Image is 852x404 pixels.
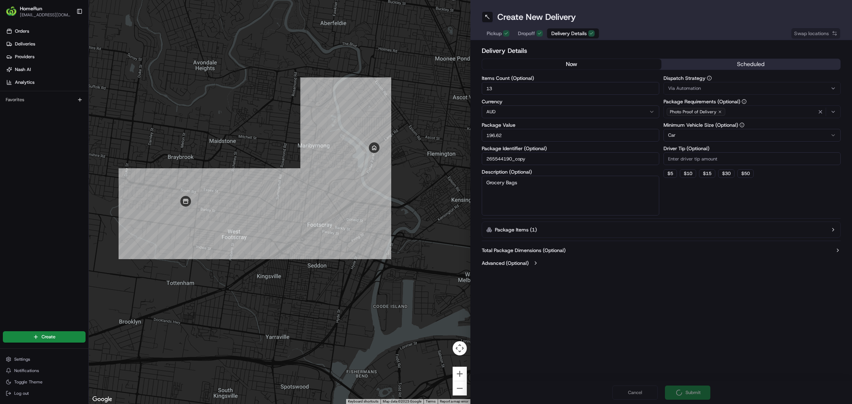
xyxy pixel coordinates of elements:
[699,169,715,178] button: $15
[453,341,467,355] button: Map camera controls
[482,122,659,127] label: Package Value
[20,12,71,18] button: [EMAIL_ADDRESS][DOMAIN_NAME]
[3,3,73,20] button: HomeRunHomeRun[EMAIL_ADDRESS][DOMAIN_NAME]
[739,122,744,127] button: Minimum Vehicle Size (Optional)
[60,104,66,109] div: 💻
[3,64,88,75] a: Nash AI
[668,85,701,92] span: Via Automation
[15,79,34,86] span: Analytics
[7,28,129,40] p: Welcome 👋
[7,104,13,109] div: 📗
[670,109,716,115] span: Photo Proof of Delivery
[71,120,86,126] span: Pylon
[348,399,378,404] button: Keyboard shortcuts
[50,120,86,126] a: Powered byPylon
[663,105,841,118] button: Photo Proof of Delivery
[121,70,129,78] button: Start new chat
[383,399,421,403] span: Map data ©2025 Google
[663,152,841,165] input: Enter driver tip amount
[20,5,42,12] button: HomeRun
[3,388,86,398] button: Log out
[482,59,661,70] button: now
[3,38,88,50] a: Deliveries
[453,381,467,395] button: Zoom out
[482,222,841,238] button: Package Items (1)
[482,99,659,104] label: Currency
[482,260,529,267] label: Advanced (Optional)
[4,100,57,113] a: 📗Knowledge Base
[482,152,659,165] input: Enter package identifier
[7,68,20,81] img: 1736555255976-a54dd68f-1ca7-489b-9aae-adbdc363a1c4
[91,395,114,404] img: Google
[14,379,43,385] span: Toggle Theme
[707,76,712,81] button: Dispatch Strategy
[497,11,576,23] h1: Create New Delivery
[3,354,86,364] button: Settings
[6,6,17,17] img: HomeRun
[742,99,747,104] button: Package Requirements (Optional)
[91,395,114,404] a: Open this area in Google Maps (opens a new window)
[57,100,117,113] a: 💻API Documentation
[3,94,86,105] div: Favorites
[661,59,841,70] button: scheduled
[487,30,502,37] span: Pickup
[3,377,86,387] button: Toggle Theme
[663,99,841,104] label: Package Requirements (Optional)
[482,247,566,254] label: Total Package Dimensions (Optional)
[482,260,841,267] button: Advanced (Optional)
[718,169,734,178] button: $30
[482,46,841,56] h2: Delivery Details
[663,76,841,81] label: Dispatch Strategy
[482,129,659,142] input: Enter package value
[15,54,34,60] span: Providers
[663,169,677,178] button: $5
[663,82,841,95] button: Via Automation
[3,51,88,62] a: Providers
[24,68,116,75] div: Start new chat
[482,247,841,254] button: Total Package Dimensions (Optional)
[67,103,114,110] span: API Documentation
[14,356,30,362] span: Settings
[495,226,537,233] label: Package Items ( 1 )
[663,146,841,151] label: Driver Tip (Optional)
[3,366,86,376] button: Notifications
[482,176,659,215] textarea: Grocery Bags
[18,46,117,53] input: Clear
[518,30,535,37] span: Dropoff
[482,82,659,95] input: Enter number of items
[3,26,88,37] a: Orders
[14,368,39,373] span: Notifications
[14,103,54,110] span: Knowledge Base
[15,28,29,34] span: Orders
[453,367,467,381] button: Zoom in
[737,169,754,178] button: $50
[7,7,21,21] img: Nash
[15,66,31,73] span: Nash AI
[14,391,29,396] span: Log out
[3,331,86,343] button: Create
[3,77,88,88] a: Analytics
[42,334,55,340] span: Create
[24,75,90,81] div: We're available if you need us!
[663,122,841,127] label: Minimum Vehicle Size (Optional)
[482,146,659,151] label: Package Identifier (Optional)
[440,399,468,403] a: Report a map error
[15,41,35,47] span: Deliveries
[426,399,436,403] a: Terms
[551,30,587,37] span: Delivery Details
[482,76,659,81] label: Items Count (Optional)
[680,169,696,178] button: $10
[482,169,659,174] label: Description (Optional)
